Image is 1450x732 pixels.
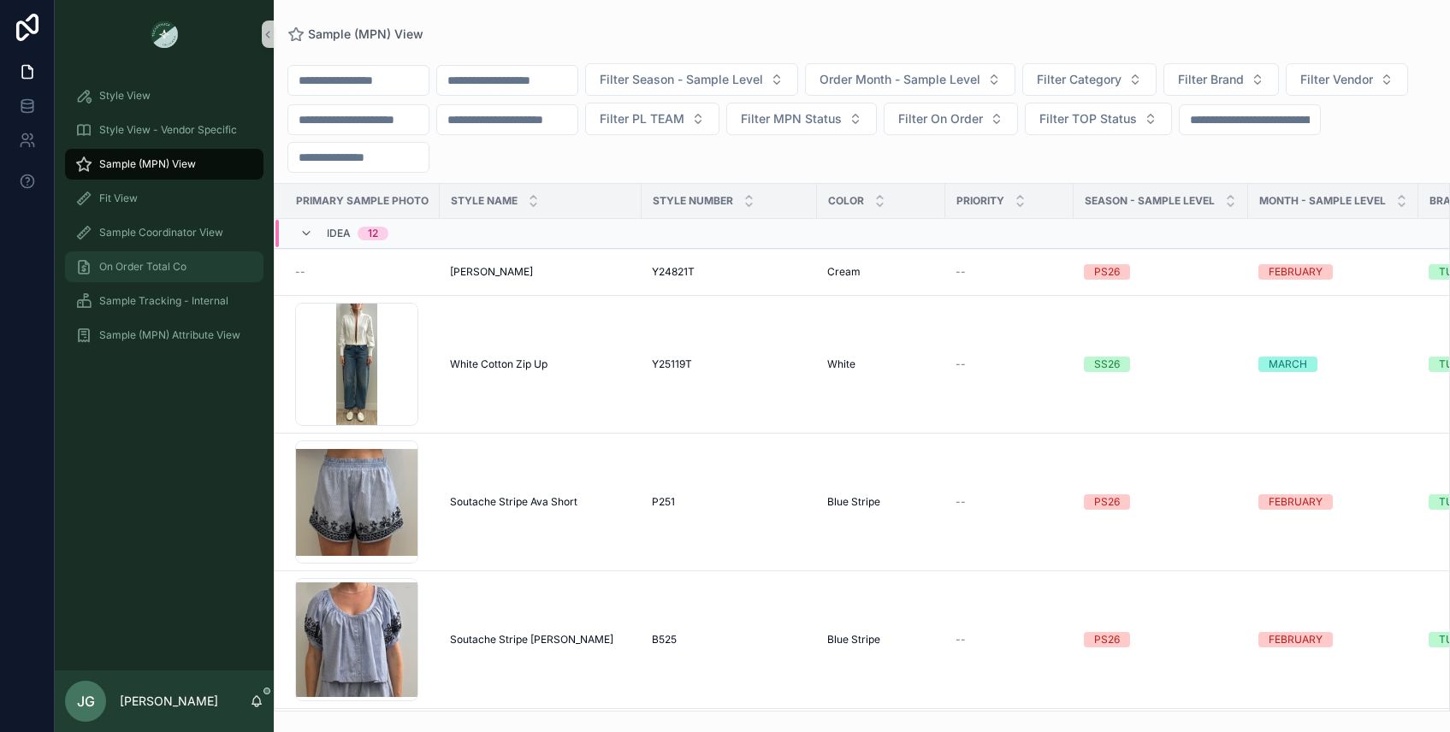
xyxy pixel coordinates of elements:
[99,157,196,171] span: Sample (MPN) View
[652,495,807,509] a: P251
[1094,264,1120,280] div: PS26
[1094,494,1120,510] div: PS26
[450,495,631,509] a: Soutache Stripe Ava Short
[652,495,675,509] span: P251
[65,286,263,316] a: Sample Tracking - Internal
[120,693,218,710] p: [PERSON_NAME]
[295,265,429,279] a: --
[652,265,807,279] a: Y24821T
[296,194,429,208] span: PRIMARY SAMPLE PHOTO
[77,691,95,711] span: JG
[585,63,798,96] button: Select Button
[827,633,880,646] span: Blue Stripe
[827,495,880,509] span: Blue Stripe
[820,71,980,88] span: Order Month - Sample Level
[652,633,807,646] a: B525
[1258,632,1408,647] a: FEBRUARY
[65,217,263,248] a: Sample Coordinator View
[956,194,1004,208] span: PRIORITY
[827,357,855,371] span: White
[99,123,237,137] span: Style View - Vendor Specific
[956,265,966,279] span: --
[1084,264,1238,280] a: PS26
[1084,357,1238,372] a: SS26
[956,357,966,371] span: --
[827,265,861,279] span: Cream
[652,357,807,371] a: Y25119T
[450,265,533,279] span: [PERSON_NAME]
[65,80,263,111] a: Style View
[65,183,263,214] a: Fit View
[600,110,684,127] span: Filter PL TEAM
[99,260,186,274] span: On Order Total Co
[65,320,263,351] a: Sample (MPN) Attribute View
[741,110,842,127] span: Filter MPN Status
[1269,494,1323,510] div: FEBRUARY
[450,357,631,371] a: White Cotton Zip Up
[1084,632,1238,647] a: PS26
[151,21,178,48] img: App logo
[1085,194,1215,208] span: Season - Sample Level
[450,265,631,279] a: [PERSON_NAME]
[898,110,983,127] span: Filter On Order
[65,149,263,180] a: Sample (MPN) View
[295,265,305,279] span: --
[1269,264,1323,280] div: FEBRUARY
[65,115,263,145] a: Style View - Vendor Specific
[1094,357,1120,372] div: SS26
[1084,494,1238,510] a: PS26
[55,68,274,373] div: scrollable content
[956,495,1063,509] a: --
[653,194,733,208] span: Style Number
[1163,63,1279,96] button: Select Button
[1039,110,1137,127] span: Filter TOP Status
[1258,494,1408,510] a: FEBRUARY
[65,251,263,282] a: On Order Total Co
[956,495,966,509] span: --
[956,633,1063,646] a: --
[99,89,151,103] span: Style View
[450,633,613,646] span: Soutache Stripe [PERSON_NAME]
[1094,632,1120,647] div: PS26
[726,103,877,135] button: Select Button
[585,103,719,135] button: Select Button
[368,227,378,240] div: 12
[827,265,935,279] a: Cream
[828,194,864,208] span: Color
[1258,264,1408,280] a: FEBRUARY
[1269,357,1307,372] div: MARCH
[652,357,692,371] span: Y25119T
[884,103,1018,135] button: Select Button
[1178,71,1244,88] span: Filter Brand
[1300,71,1373,88] span: Filter Vendor
[1037,71,1122,88] span: Filter Category
[827,495,935,509] a: Blue Stripe
[956,633,966,646] span: --
[956,357,1063,371] a: --
[451,194,518,208] span: Style Name
[450,633,631,646] a: Soutache Stripe [PERSON_NAME]
[1269,632,1323,647] div: FEBRUARY
[827,357,935,371] a: White
[99,226,223,239] span: Sample Coordinator View
[1259,194,1386,208] span: MONTH - SAMPLE LEVEL
[652,265,695,279] span: Y24821T
[450,495,577,509] span: Soutache Stripe Ava Short
[1286,63,1408,96] button: Select Button
[99,192,138,205] span: Fit View
[287,26,423,43] a: Sample (MPN) View
[1258,357,1408,372] a: MARCH
[600,71,763,88] span: Filter Season - Sample Level
[99,328,240,342] span: Sample (MPN) Attribute View
[805,63,1015,96] button: Select Button
[827,633,935,646] a: Blue Stripe
[450,357,547,371] span: White Cotton Zip Up
[1022,63,1157,96] button: Select Button
[99,294,228,308] span: Sample Tracking - Internal
[1025,103,1172,135] button: Select Button
[956,265,1063,279] a: --
[327,227,351,240] span: Idea
[652,633,677,646] span: B525
[308,26,423,43] span: Sample (MPN) View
